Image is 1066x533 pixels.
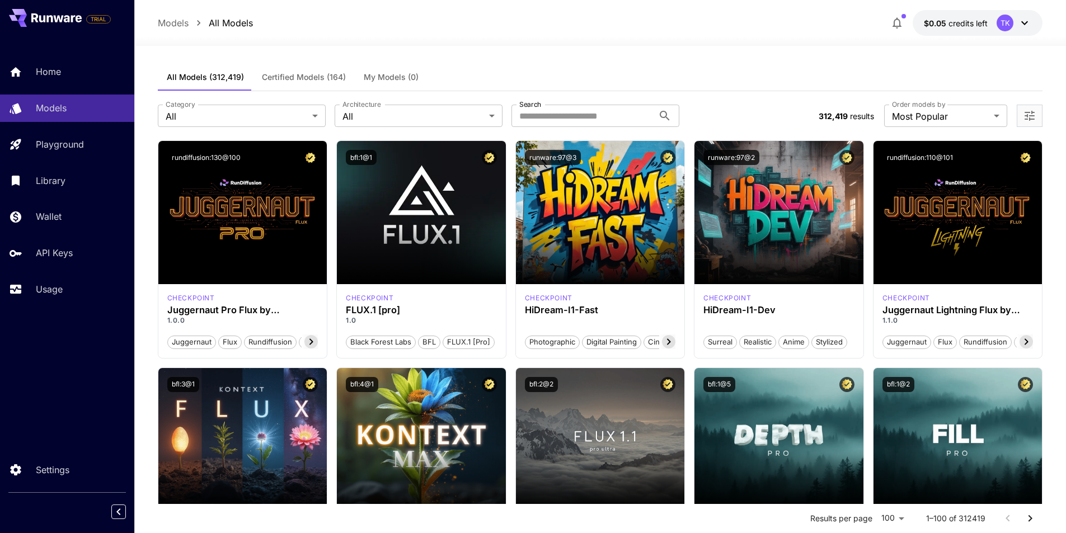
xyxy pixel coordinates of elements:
[703,305,854,315] h3: HiDream-I1-Dev
[167,377,199,392] button: bfl:3@1
[877,510,908,526] div: 100
[1014,334,1048,349] button: schnell
[1018,150,1033,165] button: Certified Model – Vetted for best performance and includes a commercial license.
[346,315,497,326] p: 1.0
[660,377,675,392] button: Certified Model – Vetted for best performance and includes a commercial license.
[704,337,736,348] span: Surreal
[934,337,956,348] span: flux
[218,334,242,349] button: flux
[36,246,73,260] p: API Keys
[209,16,253,30] p: All Models
[346,334,416,349] button: Black Forest Labs
[882,334,931,349] button: juggernaut
[346,377,378,392] button: bfl:4@1
[882,377,914,392] button: bfl:1@2
[443,337,494,348] span: FLUX.1 [pro]
[111,504,126,519] button: Collapse sidebar
[342,100,381,109] label: Architecture
[167,293,215,303] p: checkpoint
[167,334,216,349] button: juggernaut
[778,334,809,349] button: Anime
[525,305,676,315] h3: HiDream-I1-Fast
[810,513,872,524] p: Results per page
[36,138,84,151] p: Playground
[948,18,988,28] span: credits left
[299,337,319,348] span: pro
[167,72,244,82] span: All Models (312,419)
[882,315,1034,326] p: 1.1.0
[779,337,809,348] span: Anime
[166,100,195,109] label: Category
[167,150,245,165] button: rundiffusion:130@100
[924,17,988,29] div: $0.05
[882,150,957,165] button: rundiffusion:110@101
[303,150,318,165] button: Certified Model – Vetted for best performance and includes a commercial license.
[443,334,495,349] button: FLUX.1 [pro]
[167,293,215,303] div: FLUX.1 D
[583,337,641,348] span: Digital Painting
[997,15,1013,31] div: TK
[419,337,440,348] span: BFL
[926,513,985,524] p: 1–100 of 312419
[1018,377,1033,392] button: Certified Model – Vetted for best performance and includes a commercial license.
[882,293,930,303] div: FLUX.1 D
[168,337,215,348] span: juggernaut
[839,150,854,165] button: Certified Model – Vetted for best performance and includes a commercial license.
[839,377,854,392] button: Certified Model – Vetted for best performance and includes a commercial license.
[36,210,62,223] p: Wallet
[36,65,61,78] p: Home
[525,293,572,303] p: checkpoint
[346,150,377,165] button: bfl:1@1
[245,337,296,348] span: rundiffusion
[303,377,318,392] button: Certified Model – Vetted for best performance and includes a commercial license.
[36,282,63,296] p: Usage
[299,334,320,349] button: pro
[525,150,581,165] button: runware:97@3
[882,305,1034,315] h3: Juggernaut Lightning Flux by RunDiffusion
[244,334,297,349] button: rundiffusion
[166,110,308,123] span: All
[892,110,989,123] span: Most Popular
[703,377,735,392] button: bfl:1@5
[739,334,776,349] button: Realistic
[913,10,1042,36] button: $0.05TK
[167,305,318,315] h3: Juggernaut Pro Flux by RunDiffusion
[482,150,497,165] button: Certified Model – Vetted for best performance and includes a commercial license.
[660,150,675,165] button: Certified Model – Vetted for best performance and includes a commercial license.
[819,111,848,121] span: 312,419
[482,377,497,392] button: Certified Model – Vetted for best performance and includes a commercial license.
[36,463,69,477] p: Settings
[525,293,572,303] div: HiDream Fast
[582,334,641,349] button: Digital Painting
[924,18,948,28] span: $0.05
[120,502,134,522] div: Collapse sidebar
[740,337,776,348] span: Realistic
[525,337,579,348] span: Photographic
[882,293,930,303] p: checkpoint
[87,15,110,23] span: TRIAL
[1019,507,1041,530] button: Go to next page
[811,334,847,349] button: Stylized
[219,337,241,348] span: flux
[346,337,415,348] span: Black Forest Labs
[959,334,1012,349] button: rundiffusion
[644,334,687,349] button: Cinematic
[36,101,67,115] p: Models
[850,111,874,121] span: results
[346,293,393,303] p: checkpoint
[262,72,346,82] span: Certified Models (164)
[703,150,759,165] button: runware:97@2
[418,334,440,349] button: BFL
[525,334,580,349] button: Photographic
[1023,109,1036,123] button: Open more filters
[346,305,497,315] h3: FLUX.1 [pro]
[158,16,189,30] a: Models
[342,110,485,123] span: All
[167,315,318,326] p: 1.0.0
